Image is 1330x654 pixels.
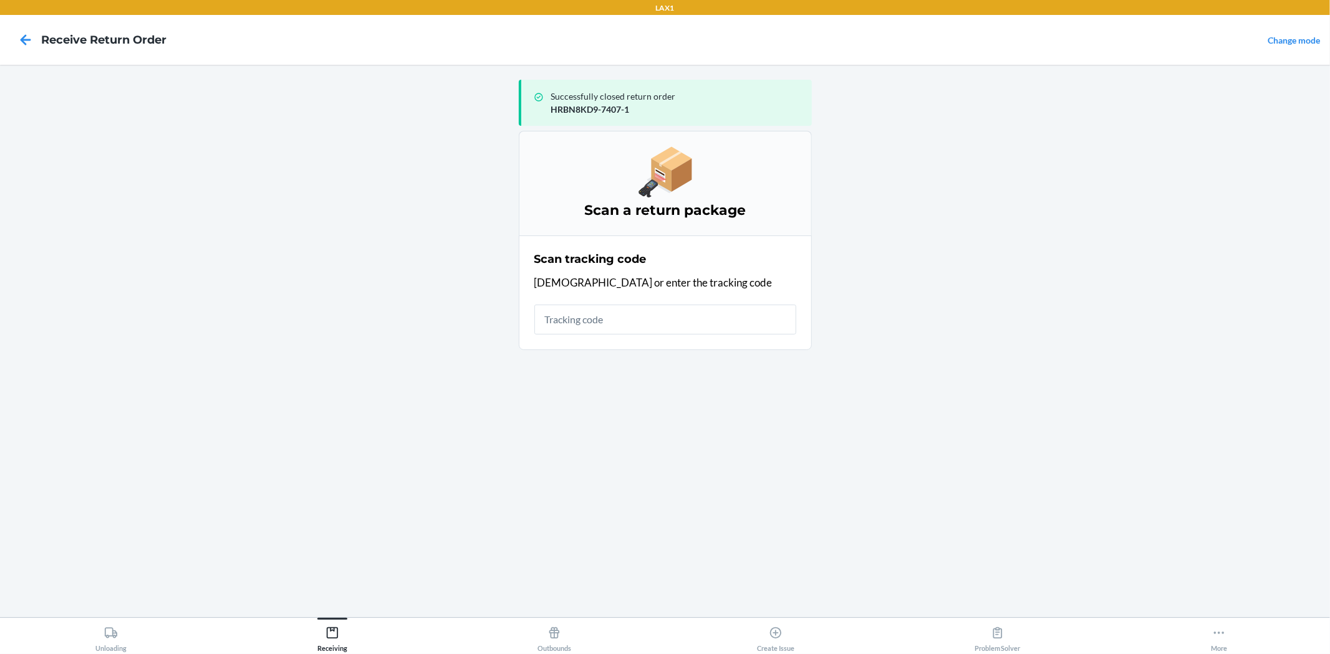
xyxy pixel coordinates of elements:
[975,621,1021,652] div: Problem Solver
[537,621,571,652] div: Outbounds
[95,621,127,652] div: Unloading
[317,621,347,652] div: Receiving
[534,201,796,220] h3: Scan a return package
[656,2,675,14] p: LAX1
[222,618,444,652] button: Receiving
[887,618,1109,652] button: Problem Solver
[41,32,166,48] h4: Receive Return Order
[551,90,802,103] p: Successfully closed return order
[757,621,794,652] div: Create Issue
[551,103,802,116] p: HRBN8KD9-7407-1
[534,275,796,291] p: [DEMOGRAPHIC_DATA] or enter the tracking code
[534,251,647,267] h2: Scan tracking code
[1268,35,1320,45] a: Change mode
[443,618,665,652] button: Outbounds
[1211,621,1227,652] div: More
[534,305,796,334] input: Tracking code
[665,618,887,652] button: Create Issue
